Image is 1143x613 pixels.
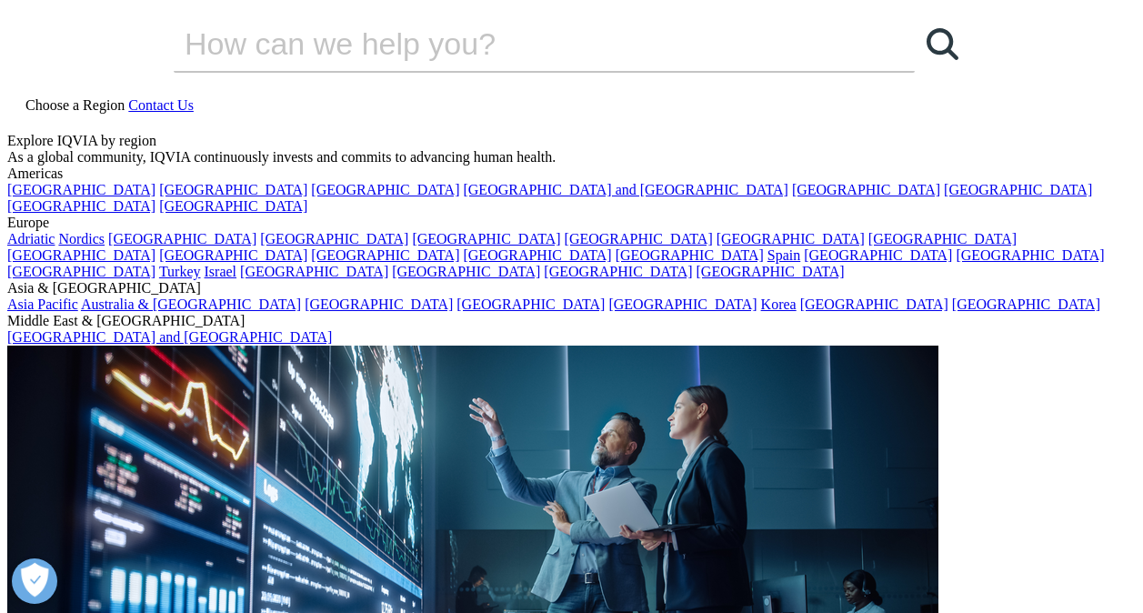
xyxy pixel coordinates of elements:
[804,247,952,263] a: [GEOGRAPHIC_DATA]
[412,231,560,246] a: [GEOGRAPHIC_DATA]
[159,247,307,263] a: [GEOGRAPHIC_DATA]
[767,247,800,263] a: Spain
[761,296,797,312] a: Korea
[108,231,256,246] a: [GEOGRAPHIC_DATA]
[952,296,1100,312] a: [GEOGRAPHIC_DATA]
[205,264,237,279] a: Israel
[7,166,1136,182] div: Americas
[915,16,969,71] a: Search
[7,280,1136,296] div: Asia & [GEOGRAPHIC_DATA]
[7,313,1136,329] div: Middle East & [GEOGRAPHIC_DATA]
[7,329,332,345] a: [GEOGRAPHIC_DATA] and [GEOGRAPHIC_DATA]
[463,247,611,263] a: [GEOGRAPHIC_DATA]
[616,247,764,263] a: [GEOGRAPHIC_DATA]
[608,296,757,312] a: [GEOGRAPHIC_DATA]
[159,264,201,279] a: Turkey
[7,133,1136,149] div: Explore IQVIA by region
[159,198,307,214] a: [GEOGRAPHIC_DATA]
[800,296,948,312] a: [GEOGRAPHIC_DATA]
[305,296,453,312] a: [GEOGRAPHIC_DATA]
[7,296,78,312] a: Asia Pacific
[311,247,459,263] a: [GEOGRAPHIC_DATA]
[240,264,388,279] a: [GEOGRAPHIC_DATA]
[7,182,155,197] a: [GEOGRAPHIC_DATA]
[565,231,713,246] a: [GEOGRAPHIC_DATA]
[58,231,105,246] a: Nordics
[174,16,863,71] input: Search
[7,247,155,263] a: [GEOGRAPHIC_DATA]
[792,182,940,197] a: [GEOGRAPHIC_DATA]
[7,231,55,246] a: Adriatic
[697,264,845,279] a: [GEOGRAPHIC_DATA]
[868,231,1017,246] a: [GEOGRAPHIC_DATA]
[927,28,958,60] svg: Search
[12,558,57,604] button: Open Preferences
[25,97,125,113] span: Choose a Region
[81,296,301,312] a: Australia & [GEOGRAPHIC_DATA]
[392,264,540,279] a: [GEOGRAPHIC_DATA]
[7,149,1136,166] div: As a global community, IQVIA continuously invests and commits to advancing human health.
[717,231,865,246] a: [GEOGRAPHIC_DATA]
[7,198,155,214] a: [GEOGRAPHIC_DATA]
[463,182,787,197] a: [GEOGRAPHIC_DATA] and [GEOGRAPHIC_DATA]
[544,264,692,279] a: [GEOGRAPHIC_DATA]
[456,296,605,312] a: [GEOGRAPHIC_DATA]
[7,264,155,279] a: [GEOGRAPHIC_DATA]
[956,247,1104,263] a: [GEOGRAPHIC_DATA]
[260,231,408,246] a: [GEOGRAPHIC_DATA]
[311,182,459,197] a: [GEOGRAPHIC_DATA]
[159,182,307,197] a: [GEOGRAPHIC_DATA]
[128,97,194,113] a: Contact Us
[944,182,1092,197] a: [GEOGRAPHIC_DATA]
[7,215,1136,231] div: Europe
